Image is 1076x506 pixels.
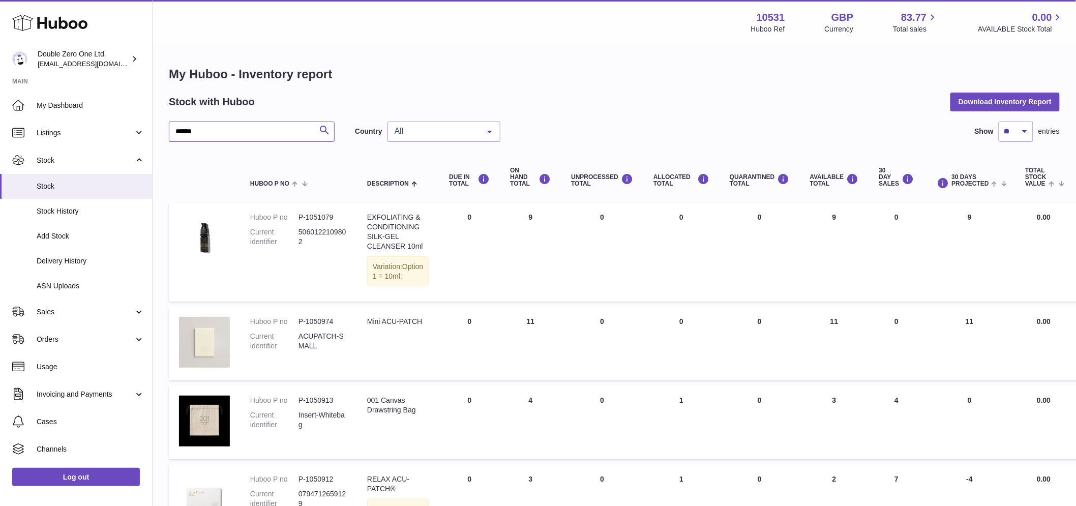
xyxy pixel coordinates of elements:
td: 0 [869,307,924,380]
td: 11 [500,307,561,380]
dt: Current identifier [250,227,298,247]
td: 4 [500,385,561,459]
div: QUARANTINED Total [730,173,790,187]
dd: Insert-Whitebag [298,410,347,430]
td: 9 [500,202,561,302]
span: 0.00 [1037,396,1051,404]
div: EXFOLIATING & CONDITIONING SILK-GEL CLEANSER 10ml [367,213,429,251]
dt: Huboo P no [250,474,298,484]
td: 4 [869,385,924,459]
span: All [392,126,480,136]
td: 0 [561,202,643,302]
span: Invoicing and Payments [37,390,134,399]
td: 0 [643,307,720,380]
div: Mini ACU-PATCH [367,317,429,326]
span: entries [1038,127,1060,136]
span: Delivery History [37,256,144,266]
div: 001 Canvas Drawstring Bag [367,396,429,415]
td: 0 [643,202,720,302]
span: 0 [758,475,762,483]
dt: Huboo P no [250,396,298,405]
span: AVAILABLE Stock Total [978,24,1064,34]
dd: P-1050913 [298,396,347,405]
a: Log out [12,468,140,486]
span: Stock History [37,206,144,216]
td: 11 [800,307,869,380]
span: ASN Uploads [37,281,144,291]
td: 0 [439,307,500,380]
h2: Stock with Huboo [169,95,255,109]
span: Channels [37,444,144,454]
span: 0.00 [1037,475,1051,483]
a: 0.00 AVAILABLE Stock Total [978,11,1064,34]
dt: Current identifier [250,410,298,430]
td: 0 [439,385,500,459]
a: 83.77 Total sales [893,11,938,34]
span: Huboo P no [250,181,289,187]
span: 0 [758,317,762,325]
dt: Huboo P no [250,317,298,326]
span: Stock [37,182,144,191]
dt: Current identifier [250,332,298,351]
label: Show [975,127,994,136]
h1: My Huboo - Inventory report [169,66,1060,82]
span: Option 1 = 10ml; [373,262,423,280]
span: 0.00 [1037,213,1051,221]
dd: P-1050974 [298,317,347,326]
span: 0 [758,396,762,404]
span: 0 [758,213,762,221]
strong: GBP [831,11,853,24]
td: 3 [800,385,869,459]
dd: 5060122109802 [298,227,347,247]
div: Variation: [367,256,429,287]
dd: P-1051079 [298,213,347,222]
dt: Huboo P no [250,213,298,222]
div: Currency [825,24,854,34]
td: 9 [800,202,869,302]
span: Total stock value [1025,167,1047,188]
img: product image [179,317,230,368]
td: 0 [439,202,500,302]
dd: P-1050912 [298,474,347,484]
div: ALLOCATED Total [653,173,709,187]
button: Download Inventory Report [950,93,1060,111]
span: Orders [37,335,134,344]
span: Sales [37,307,134,317]
span: Total sales [893,24,938,34]
div: ON HAND Total [510,167,551,188]
td: 0 [561,385,643,459]
div: Huboo Ref [751,24,785,34]
td: 0 [561,307,643,380]
strong: 10531 [757,11,785,24]
td: 9 [924,202,1015,302]
div: UNPROCESSED Total [571,173,633,187]
td: 0 [924,385,1015,459]
span: Listings [37,128,134,138]
span: Cases [37,417,144,427]
span: Usage [37,362,144,372]
div: DUE IN TOTAL [449,173,490,187]
dd: ACUPATCH-SMALL [298,332,347,351]
td: 0 [869,202,924,302]
div: Double Zero One Ltd. [38,49,129,69]
label: Country [355,127,382,136]
img: product image [179,396,230,447]
td: 1 [643,385,720,459]
span: 83.77 [901,11,926,24]
span: My Dashboard [37,101,144,110]
td: 11 [924,307,1015,380]
div: AVAILABLE Total [810,173,859,187]
span: 30 DAYS PROJECTED [952,174,989,187]
img: product image [179,213,230,263]
span: Stock [37,156,134,165]
span: [EMAIL_ADDRESS][DOMAIN_NAME] [38,59,150,68]
div: RELAX ACU-PATCH® [367,474,429,494]
img: internalAdmin-10531@internal.huboo.com [12,51,27,67]
span: Description [367,181,409,187]
div: 30 DAY SALES [879,167,914,188]
span: 0.00 [1032,11,1052,24]
span: Add Stock [37,231,144,241]
span: 0.00 [1037,317,1051,325]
